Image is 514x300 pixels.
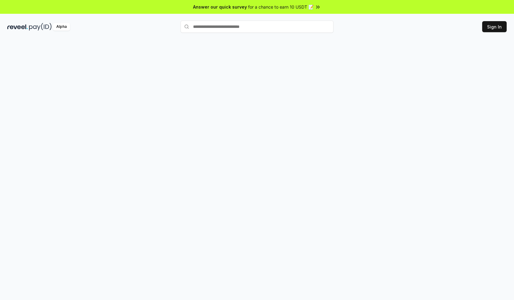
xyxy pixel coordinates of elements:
[53,23,70,31] div: Alpha
[193,4,247,10] span: Answer our quick survey
[29,23,52,31] img: pay_id
[248,4,314,10] span: for a chance to earn 10 USDT 📝
[7,23,28,31] img: reveel_dark
[482,21,507,32] button: Sign In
